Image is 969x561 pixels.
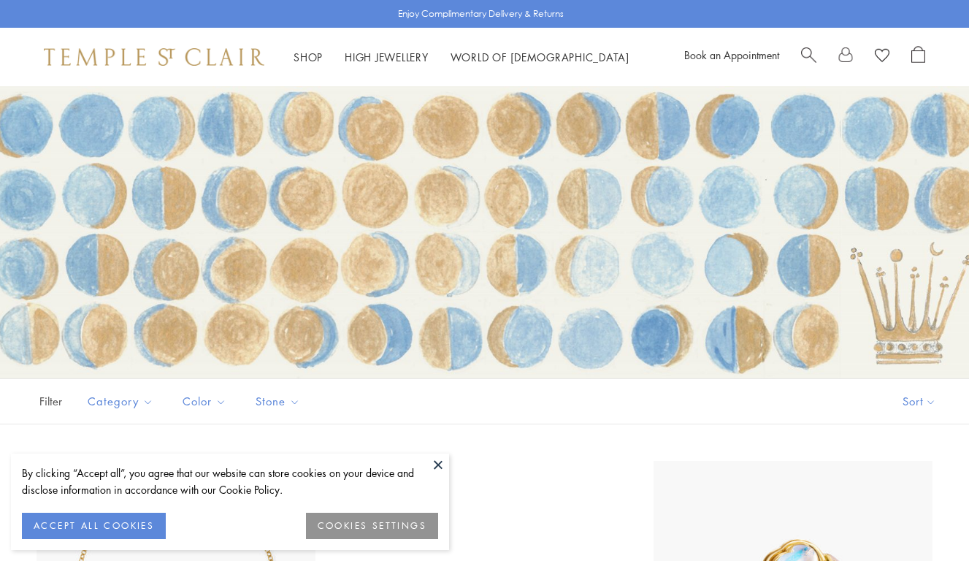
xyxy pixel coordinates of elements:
[911,46,925,68] a: Open Shopping Bag
[870,379,969,424] button: Show sort by
[875,46,889,68] a: View Wishlist
[22,513,166,539] button: ACCEPT ALL COOKIES
[80,392,164,411] span: Category
[172,385,237,418] button: Color
[77,385,164,418] button: Category
[345,50,429,64] a: High JewelleryHigh Jewellery
[398,7,564,21] p: Enjoy Complimentary Delivery & Returns
[245,385,311,418] button: Stone
[22,465,438,498] div: By clicking “Accept all”, you agree that our website can store cookies on your device and disclos...
[451,50,629,64] a: World of [DEMOGRAPHIC_DATA]World of [DEMOGRAPHIC_DATA]
[294,48,629,66] nav: Main navigation
[684,47,779,62] a: Book an Appointment
[294,50,323,64] a: ShopShop
[306,513,438,539] button: COOKIES SETTINGS
[44,48,264,66] img: Temple St. Clair
[801,46,816,68] a: Search
[175,392,237,411] span: Color
[896,492,954,546] iframe: Gorgias live chat messenger
[248,392,311,411] span: Stone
